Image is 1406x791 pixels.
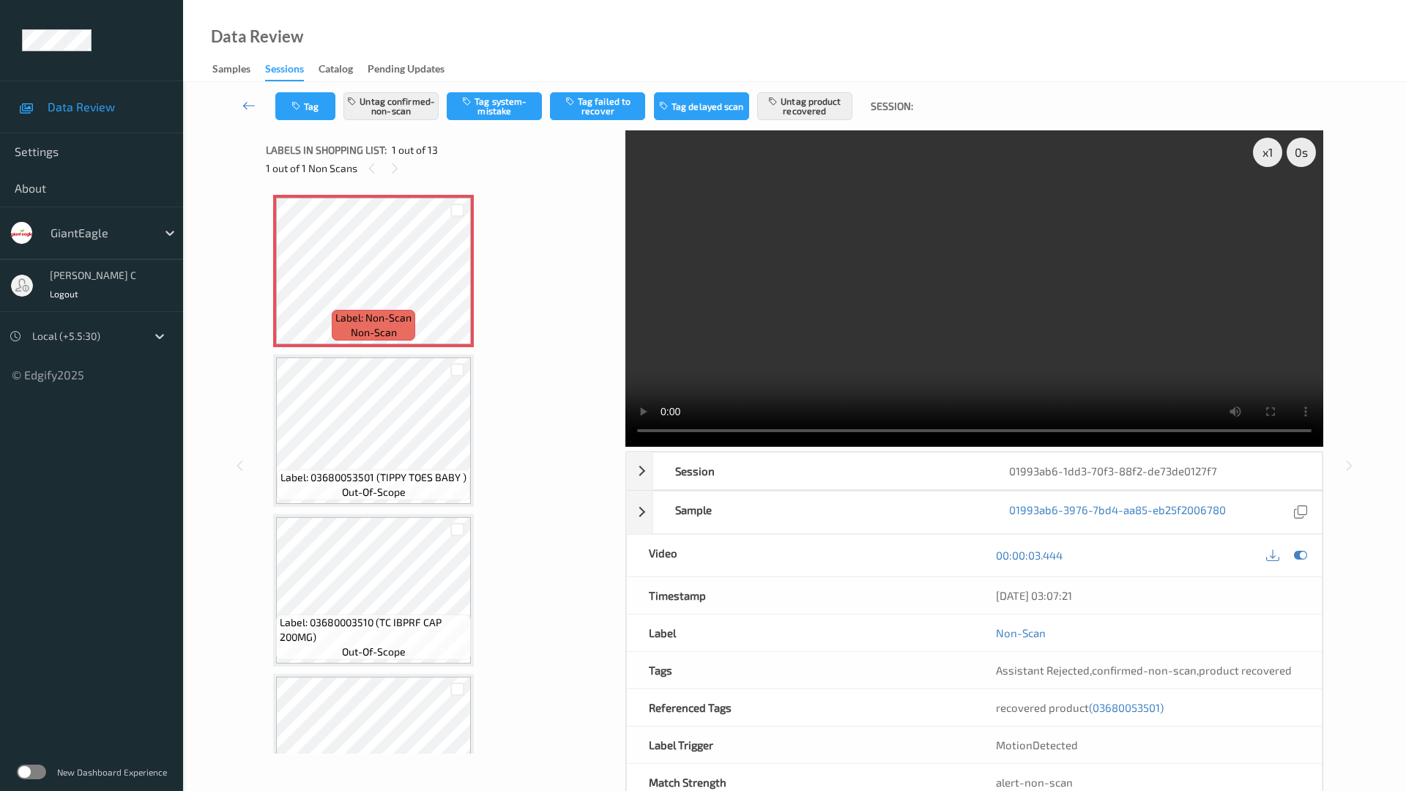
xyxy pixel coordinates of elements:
span: non-scan [351,325,397,340]
button: Tag system-mistake [447,92,542,120]
span: out-of-scope [342,485,406,500]
div: [DATE] 03:07:21 [996,588,1300,603]
span: Label: 03680003510 (TC IBPRF CAP 200MG) [280,615,467,645]
a: Sessions [265,59,319,81]
span: Labels in shopping list: [266,143,387,157]
span: , , [996,664,1292,677]
a: Catalog [319,59,368,80]
div: alert-non-scan [996,775,1300,790]
div: Session01993ab6-1dd3-70f3-88f2-de73de0127f7 [626,452,1323,490]
div: Sessions [265,62,304,81]
div: x 1 [1253,138,1282,167]
div: Referenced Tags [627,689,975,726]
span: confirmed-non-scan [1092,664,1197,677]
div: Data Review [211,29,303,44]
div: Catalog [319,62,353,80]
a: Non-Scan [996,625,1046,640]
a: Pending Updates [368,59,459,80]
a: 01993ab6-3976-7bd4-aa85-eb25f2006780 [1009,502,1226,522]
div: 0 s [1287,138,1316,167]
span: Session: [871,99,913,114]
div: Timestamp [627,577,975,614]
span: 1 out of 13 [392,143,438,157]
span: recovered product [996,701,1164,714]
div: Video [627,535,975,576]
button: Untag confirmed-non-scan [343,92,439,120]
div: Sample [653,491,988,533]
div: Label Trigger [627,727,975,763]
span: (03680053501) [1089,701,1164,714]
span: Label: 03680053501 (TIPPY TOES BABY ) [280,470,466,485]
div: Tags [627,652,975,688]
button: Tag delayed scan [654,92,749,120]
span: out-of-scope [342,645,406,659]
div: Label [627,614,975,651]
div: 01993ab6-1dd3-70f3-88f2-de73de0127f7 [987,453,1322,489]
span: Label: Non-Scan [335,311,412,325]
div: 1 out of 1 Non Scans [266,159,615,177]
div: Samples [212,62,250,80]
div: Session [653,453,988,489]
span: product recovered [1199,664,1292,677]
a: 00:00:03.444 [996,548,1063,562]
div: MotionDetected [974,727,1322,763]
button: Tag failed to recover [550,92,645,120]
div: Pending Updates [368,62,445,80]
a: Samples [212,59,265,80]
button: Tag [275,92,335,120]
span: Assistant Rejected [996,664,1090,677]
button: Untag product recovered [757,92,852,120]
div: Sample01993ab6-3976-7bd4-aa85-eb25f2006780 [626,491,1323,534]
